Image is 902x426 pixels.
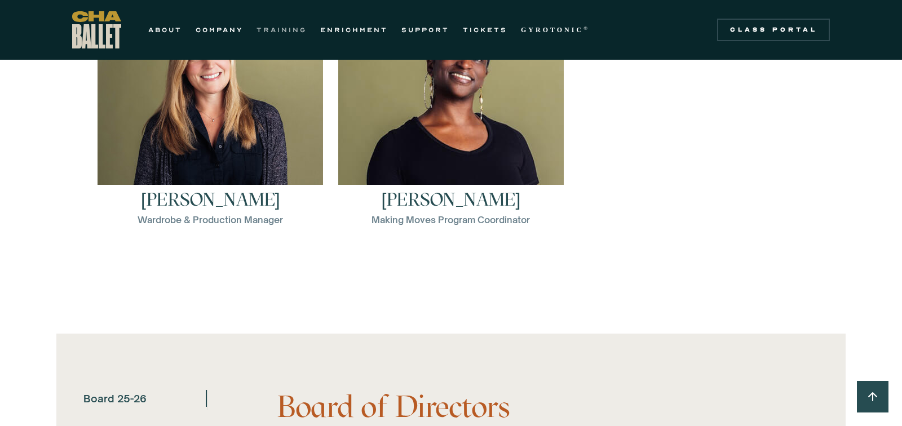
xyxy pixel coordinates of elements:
a: ABOUT [148,23,182,37]
a: SUPPORT [401,23,449,37]
h4: Board of Directors [277,390,819,424]
a: COMPANY [196,23,243,37]
strong: GYROTONIC [521,26,583,34]
a: home [72,11,121,48]
a: TICKETS [463,23,507,37]
a: Class Portal [717,19,830,41]
sup: ® [583,25,590,31]
a: ENRICHMENT [320,23,388,37]
div: Wardrobe & Production Manager [138,213,283,227]
a: GYROTONIC® [521,23,590,37]
div: Making Moves Program Coordinator [372,213,530,227]
div: Class Portal [724,25,823,34]
div: Board 25-26 [83,390,147,407]
a: TRAINING [257,23,307,37]
h3: [PERSON_NAME] [382,190,521,208]
h3: [PERSON_NAME] [141,190,280,208]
